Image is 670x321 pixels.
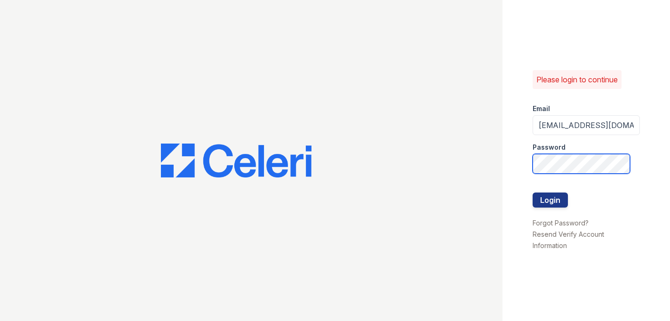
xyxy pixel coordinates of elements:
[533,219,589,227] a: Forgot Password?
[533,104,550,113] label: Email
[533,143,566,152] label: Password
[533,230,604,249] a: Resend Verify Account Information
[161,144,311,177] img: CE_Logo_Blue-a8612792a0a2168367f1c8372b55b34899dd931a85d93a1a3d3e32e68fde9ad4.png
[533,193,568,208] button: Login
[536,74,618,85] p: Please login to continue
